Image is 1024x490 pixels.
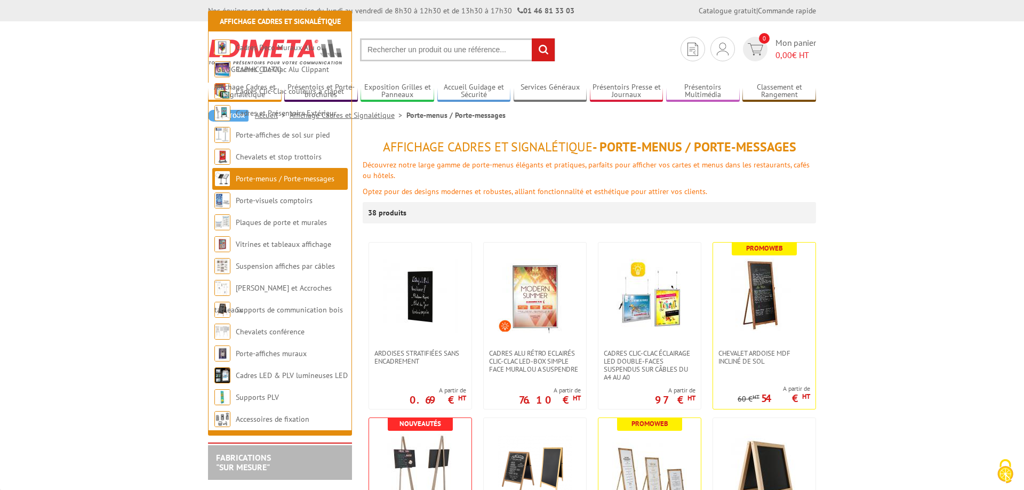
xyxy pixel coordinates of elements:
[802,392,810,401] sup: HT
[775,50,792,60] span: 0,00
[775,37,816,61] span: Mon panier
[519,386,581,395] span: A partir de
[753,393,759,400] sup: HT
[214,411,230,427] img: Accessoires de fixation
[604,349,695,381] span: Cadres clic-clac éclairage LED double-faces suspendus sur câbles du A4 au A0
[368,202,408,223] p: 38 produits
[236,152,322,162] a: Chevalets et stop trottoirs
[699,6,756,15] a: Catalogue gratuit
[383,139,593,155] span: Affichage Cadres et Signalétique
[236,414,309,424] a: Accessoires de fixation
[216,452,271,472] a: FABRICATIONS"Sur Mesure"
[738,384,810,393] span: A partir de
[590,83,663,100] a: Présentoirs Presse et Journaux
[573,393,581,403] sup: HT
[987,454,1024,490] button: Cookies (fenêtre modale)
[284,83,358,100] a: Présentoirs et Porte-brochures
[208,83,282,100] a: Affichage Cadres et Signalétique
[655,386,695,395] span: A partir de
[758,6,816,15] a: Commande rapide
[631,419,668,428] b: Promoweb
[236,392,279,402] a: Supports PLV
[374,349,466,365] span: Ardoises stratifiées sans encadrement
[775,49,816,61] span: € HT
[236,174,334,183] a: Porte-menus / Porte-messages
[236,327,305,336] a: Chevalets conférence
[748,43,763,55] img: devis rapide
[514,83,587,100] a: Services Généraux
[727,259,802,333] img: Chevalet Ardoise MDF incliné de sol
[687,43,698,56] img: devis rapide
[717,43,729,55] img: devis rapide
[236,65,329,74] a: Cadres Clic-Clac Alu Clippant
[214,149,230,165] img: Chevalets et stop trottoirs
[236,218,327,227] a: Plaques de porte et murales
[214,192,230,208] img: Porte-visuels comptoirs
[489,349,581,373] span: Cadres Alu Rétro Eclairés Clic-Clac LED-Box simple face mural ou a suspendre
[361,83,434,100] a: Exposition Grilles et Panneaux
[399,419,441,428] b: Nouveautés
[740,37,816,61] a: devis rapide 0 Mon panier 0,00€ HT
[519,397,581,403] p: 76.10 €
[498,259,572,333] img: Cadres Alu Rétro Eclairés Clic-Clac LED-Box simple face mural ou a suspendre
[236,371,348,380] a: Cadres LED & PLV lumineuses LED
[666,83,740,100] a: Présentoirs Multimédia
[761,395,810,401] p: 54 €
[458,393,466,403] sup: HT
[383,259,458,333] img: Ardoises stratifiées sans encadrement
[360,38,555,61] input: Rechercher un produit ou une référence...
[236,130,330,140] a: Porte-affiches de sol sur pied
[214,346,230,362] img: Porte-affiches muraux
[410,386,466,395] span: A partir de
[214,258,230,274] img: Suspension affiches par câbles
[687,393,695,403] sup: HT
[220,17,341,26] a: Affichage Cadres et Signalétique
[236,239,331,249] a: Vitrines et tableaux affichage
[214,367,230,383] img: Cadres LED & PLV lumineuses LED
[363,160,810,180] span: Découvrez notre large gamme de porte-menus élégants et pratiques, parfaits pour afficher vos cart...
[214,236,230,252] img: Vitrines et tableaux affichage
[369,349,471,365] a: Ardoises stratifiées sans encadrement
[410,397,466,403] p: 0.69 €
[484,349,586,373] a: Cadres Alu Rétro Eclairés Clic-Clac LED-Box simple face mural ou a suspendre
[208,5,574,16] div: Nos équipes sont à votre service du lundi au vendredi de 8h30 à 12h30 et de 13h30 à 17h30
[214,105,230,121] img: Cadres et Présentoirs Extérieur
[214,283,332,315] a: [PERSON_NAME] et Accroches tableaux
[738,395,759,403] p: 60 €
[214,43,325,74] a: Cadres Deco Muraux Alu ou [GEOGRAPHIC_DATA]
[214,280,230,296] img: Cimaises et Accroches tableaux
[598,349,701,381] a: Cadres clic-clac éclairage LED double-faces suspendus sur câbles du A4 au A0
[437,83,511,100] a: Accueil Guidage et Sécurité
[363,187,707,196] span: Optez pour des designs modernes et robustes, alliant fonctionnalité et esthétique pour attirer vo...
[517,6,574,15] strong: 01 46 81 33 03
[214,39,230,55] img: Cadres Deco Muraux Alu ou Bois
[214,171,230,187] img: Porte-menus / Porte-messages
[532,38,555,61] input: rechercher
[236,108,337,118] a: Cadres et Présentoirs Extérieur
[363,140,816,154] h1: - Porte-menus / Porte-messages
[612,259,687,333] img: Cadres clic-clac éclairage LED double-faces suspendus sur câbles du A4 au A0
[236,261,335,271] a: Suspension affiches par câbles
[746,244,783,253] b: Promoweb
[214,127,230,143] img: Porte-affiches de sol sur pied
[214,389,230,405] img: Supports PLV
[759,33,770,44] span: 0
[655,397,695,403] p: 97 €
[236,349,307,358] a: Porte-affiches muraux
[236,196,313,205] a: Porte-visuels comptoirs
[713,349,815,365] a: Chevalet Ardoise MDF incliné de sol
[236,305,343,315] a: Supports de communication bois
[742,83,816,100] a: Classement et Rangement
[718,349,810,365] span: Chevalet Ardoise MDF incliné de sol
[992,458,1019,485] img: Cookies (fenêtre modale)
[699,5,816,16] div: |
[214,214,230,230] img: Plaques de porte et murales
[214,324,230,340] img: Chevalets conférence
[406,110,506,121] li: Porte-menus / Porte-messages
